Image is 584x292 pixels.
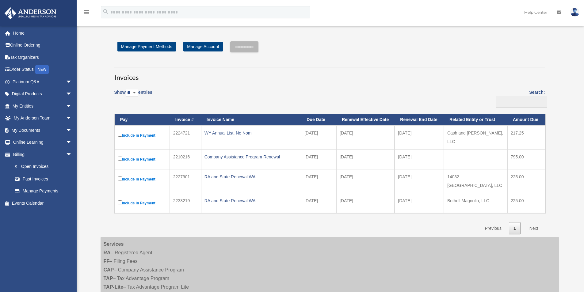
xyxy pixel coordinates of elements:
td: 2227901 [170,169,201,193]
td: [DATE] [395,169,444,193]
input: Include in Payment [118,157,122,161]
a: My Anderson Teamarrow_drop_down [4,112,81,124]
i: search [102,8,109,15]
td: 225.00 [507,169,545,193]
strong: RA [104,250,111,255]
strong: TAP [104,276,113,281]
span: arrow_drop_down [66,88,78,100]
span: arrow_drop_down [66,100,78,112]
i: menu [83,9,90,16]
td: 2210216 [170,149,201,169]
input: Search: [496,96,547,108]
input: Include in Payment [118,200,122,204]
a: Past Invoices [9,173,78,185]
td: 795.00 [507,149,545,169]
td: [DATE] [301,169,336,193]
a: $Open Invoices [9,161,75,173]
strong: FF [104,259,110,264]
a: Manage Payments [9,185,78,197]
td: 14032 [GEOGRAPHIC_DATA], LLC [444,169,507,193]
a: Manage Payment Methods [117,42,176,51]
div: RA and State Renewal WA [204,173,298,181]
a: Billingarrow_drop_down [4,148,78,161]
a: Order StatusNEW [4,63,81,76]
a: Home [4,27,81,39]
th: Due Date: activate to sort column ascending [301,114,336,125]
th: Invoice Name: activate to sort column ascending [201,114,301,125]
label: Include in Payment [118,155,166,163]
a: 1 [509,222,521,235]
div: NEW [35,65,49,74]
a: My Entitiesarrow_drop_down [4,100,81,112]
td: [DATE] [395,149,444,169]
span: $ [18,163,21,171]
a: Platinum Q&Aarrow_drop_down [4,76,81,88]
a: Next [525,222,543,235]
span: arrow_drop_down [66,112,78,125]
img: Anderson Advisors Platinum Portal [3,7,58,19]
span: arrow_drop_down [66,148,78,161]
th: Renewal End Date: activate to sort column ascending [395,114,444,125]
select: Showentries [126,89,138,97]
td: [DATE] [301,125,336,149]
img: User Pic [570,8,579,17]
td: Cash and [PERSON_NAME], LLC [444,125,507,149]
a: My Documentsarrow_drop_down [4,124,81,136]
a: menu [83,11,90,16]
div: WY Annual List, No Nom [204,129,298,137]
input: Include in Payment [118,133,122,137]
td: 2224721 [170,125,201,149]
th: Pay: activate to sort column descending [115,114,170,125]
label: Include in Payment [118,199,166,207]
span: arrow_drop_down [66,76,78,88]
td: [DATE] [336,125,395,149]
td: 2233219 [170,193,201,213]
strong: Services [104,241,124,247]
label: Search: [494,89,545,108]
a: Tax Organizers [4,51,81,63]
label: Include in Payment [118,131,166,139]
th: Renewal Effective Date: activate to sort column ascending [336,114,395,125]
input: Include in Payment [118,176,122,180]
h3: Invoices [114,67,545,82]
td: Bothell Magnolia, LLC [444,193,507,213]
td: [DATE] [336,193,395,213]
td: 225.00 [507,193,545,213]
a: Online Learningarrow_drop_down [4,136,81,149]
label: Include in Payment [118,175,166,183]
a: Events Calendar [4,197,81,209]
td: [DATE] [301,149,336,169]
th: Amount Due: activate to sort column ascending [507,114,545,125]
a: Online Ordering [4,39,81,51]
td: [DATE] [395,193,444,213]
th: Invoice #: activate to sort column ascending [170,114,201,125]
a: Manage Account [183,42,223,51]
td: [DATE] [395,125,444,149]
td: 217.25 [507,125,545,149]
td: [DATE] [336,169,395,193]
label: Show entries [114,89,152,103]
td: [DATE] [301,193,336,213]
th: Related Entity or Trust: activate to sort column ascending [444,114,507,125]
span: arrow_drop_down [66,124,78,137]
div: RA and State Renewal WA [204,196,298,205]
span: arrow_drop_down [66,136,78,149]
strong: CAP [104,267,114,272]
a: Previous [480,222,506,235]
div: Company Assistance Program Renewal [204,153,298,161]
strong: TAP-Lite [104,284,124,290]
a: Digital Productsarrow_drop_down [4,88,81,100]
td: [DATE] [336,149,395,169]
